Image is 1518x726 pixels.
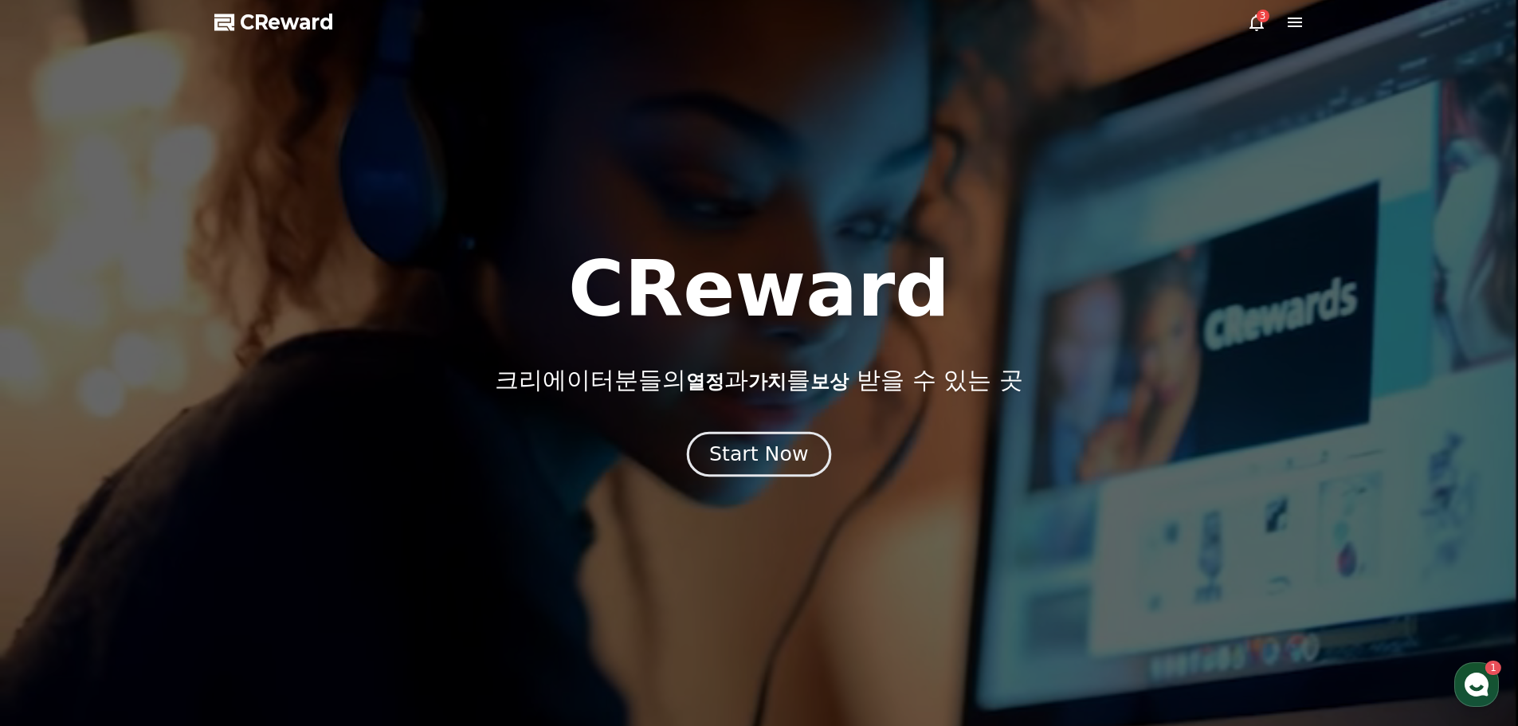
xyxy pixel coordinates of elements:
span: 설정 [246,529,265,542]
div: 3 [1257,10,1269,22]
a: 홈 [5,505,105,545]
div: Start Now [709,441,808,468]
span: 보상 [810,371,849,393]
span: 대화 [146,530,165,543]
a: CReward [214,10,334,35]
span: 열정 [686,371,724,393]
span: 홈 [50,529,60,542]
a: 3 [1247,13,1266,32]
h1: CReward [568,251,950,328]
a: 설정 [206,505,306,545]
a: Start Now [690,449,828,464]
button: Start Now [687,431,831,477]
span: 가치 [748,371,786,393]
a: 1대화 [105,505,206,545]
p: 크리에이터분들의 과 를 받을 수 있는 곳 [495,366,1022,394]
span: 1 [162,504,167,517]
span: CReward [240,10,334,35]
